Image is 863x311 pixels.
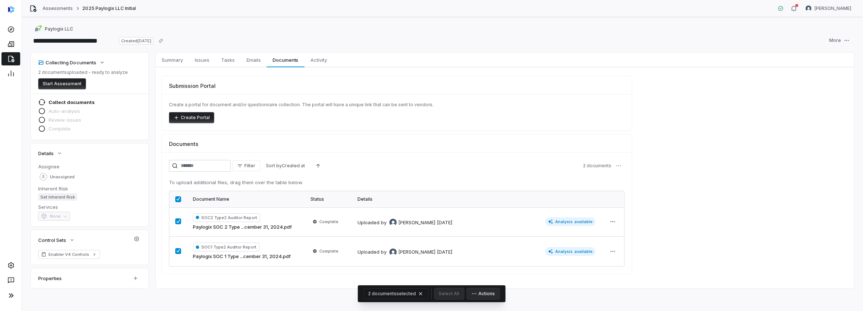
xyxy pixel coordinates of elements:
[48,108,80,114] span: Auto-analysis
[825,35,854,46] button: More
[38,163,141,170] dt: Assignee
[169,102,625,108] p: Create a portal for document and/or questionnaire collection. The portal will have a unique link ...
[193,253,291,260] a: Paylogix SOC 1 Type ...cember 31, 2024.pdf
[232,160,260,171] button: Filter
[319,248,338,254] span: Complete
[270,55,302,65] span: Documents
[193,243,259,251] span: SOC1 Type2 Auditor Report
[48,117,81,123] span: Review issues
[545,247,596,256] span: Analysis available
[308,55,330,65] span: Activity
[315,163,321,169] svg: Ascending
[45,26,73,32] span: Paylogix LLC
[159,55,186,65] span: Summary
[244,163,255,169] span: Filter
[38,193,77,201] span: Set Inherent Risk
[319,219,338,225] span: Complete
[154,34,168,47] button: Copy link
[364,288,428,299] button: 2 documentsselected
[545,217,596,226] span: Analysis available
[38,185,141,192] dt: Inherent Risk
[193,213,260,222] span: SOC2 Type2 Auditor Report
[398,219,435,226] span: [PERSON_NAME]
[368,291,416,297] span: 2 documents selected
[244,55,264,65] span: Emails
[38,237,66,243] span: Control Sets
[583,163,611,169] span: 2 documents
[357,196,596,202] div: Details
[437,249,452,256] div: [DATE]
[357,219,452,226] div: Uploaded
[8,6,15,13] img: svg%3e
[801,3,856,14] button: Anita Ritter avatar[PERSON_NAME]
[389,249,397,256] img: Anita Ritter avatar
[467,288,500,299] button: Actions
[389,219,397,226] img: Anita Ritter avatar
[169,140,198,148] span: Documents
[38,250,100,259] a: Enabler V4 Controls
[36,55,107,70] button: Collecting Documents
[193,196,299,202] div: Document Name
[311,160,326,171] button: Ascending
[36,232,77,248] button: Control Sets
[119,37,154,44] span: Created [DATE]
[38,78,86,89] button: Start Assessment
[437,219,452,226] div: [DATE]
[48,125,71,132] span: Complete
[381,219,435,226] div: by
[82,6,136,11] span: 2025 Paylogix LLC Initial
[262,160,309,171] button: Sort byCreated at
[381,249,435,256] div: by
[193,224,292,231] a: Paylogix SOC 2 Type ...cember 31, 2024.pdf
[192,55,212,65] span: Issues
[38,150,54,157] span: Details
[32,22,75,36] button: https://paylogix.com/Paylogix LLC
[38,204,141,210] dt: Services
[169,179,625,186] p: To upload additional files, drag them over the table below.
[310,196,346,202] div: Status
[169,112,214,123] button: Create Portal
[806,6,812,11] img: Anita Ritter avatar
[169,82,216,90] span: Submission Portal
[398,249,435,256] span: [PERSON_NAME]
[38,59,96,66] div: Collecting Documents
[50,174,75,180] span: Unassigned
[357,249,452,256] div: Uploaded
[43,6,73,11] a: Assessments
[48,99,95,106] span: Collect documents
[218,55,238,65] span: Tasks
[38,69,128,75] p: 2 documents uploaded - ready to analyze
[815,6,851,11] span: [PERSON_NAME]
[36,146,65,161] button: Details
[48,251,90,257] span: Enabler V4 Controls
